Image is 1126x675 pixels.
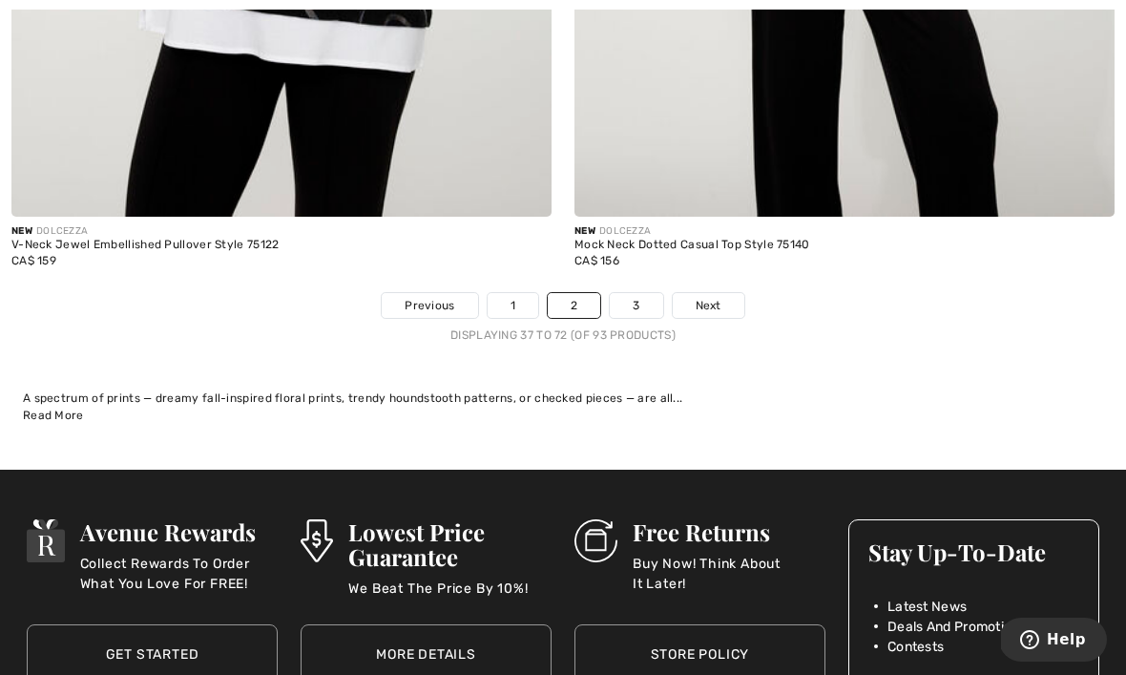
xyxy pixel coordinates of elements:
span: Contests [887,637,944,657]
img: Avenue Rewards [27,519,65,562]
p: We Beat The Price By 10%! [348,579,552,617]
span: Latest News [887,597,967,617]
span: Read More [23,409,84,422]
span: Next [696,297,721,314]
a: 1 [488,293,538,318]
p: Collect Rewards To Order What You Love For FREE! [80,554,278,592]
a: 3 [610,293,662,318]
img: Free Returns [574,519,617,562]
div: Mock Neck Dotted Casual Top Style 75140 [574,239,1115,252]
a: Previous [382,293,477,318]
h3: Avenue Rewards [80,519,278,544]
div: DOLCEZZA [11,224,552,239]
div: A spectrum of prints — dreamy fall-inspired floral prints, trendy houndstooth patterns, or checke... [23,390,1103,407]
h3: Lowest Price Guarantee [348,519,552,569]
span: New [11,225,32,237]
span: Previous [405,297,454,314]
iframe: Opens a widget where you can find more information [1001,618,1107,665]
div: V-Neck Jewel Embellished Pullover Style 75122 [11,239,552,252]
span: CA$ 156 [574,254,619,267]
span: New [574,225,595,237]
h3: Free Returns [633,519,825,544]
img: Lowest Price Guarantee [301,519,333,562]
p: Buy Now! Think About It Later! [633,554,825,592]
div: DOLCEZZA [574,224,1115,239]
h3: Stay Up-To-Date [868,539,1079,564]
a: 2 [548,293,600,318]
span: CA$ 159 [11,254,56,267]
span: Deals And Promotions [887,617,1027,637]
a: Next [673,293,744,318]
